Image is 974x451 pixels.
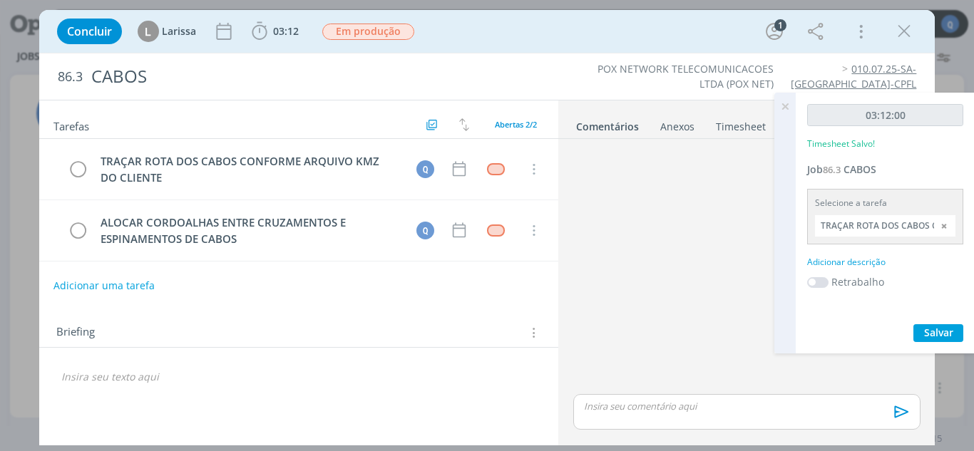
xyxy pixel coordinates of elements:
button: Concluir [57,19,122,44]
div: Q [416,222,434,239]
p: Timesheet Salvo! [807,138,875,150]
div: 1 [774,19,786,31]
div: ALOCAR CORDOALHAS ENTRE CRUZAMENTOS E ESPINAMENTOS DE CABOS [95,214,404,247]
div: Anexos [660,120,694,134]
span: 86.3 [823,163,841,176]
span: Em produção [322,24,414,40]
button: Adicionar uma tarefa [53,273,155,299]
button: Em produção [322,23,415,41]
a: POX NETWORK TELECOMUNICACOES LTDA (POX NET) [598,62,774,90]
button: Salvar [913,324,963,342]
span: Concluir [67,26,112,37]
a: Job86.3CABOS [807,162,876,176]
div: CABOS [86,59,553,94]
div: TRAÇAR ROTA DOS CABOS CONFORME ARQUIVO KMZ DO CLIENTE [95,152,404,186]
button: LLarissa [138,21,196,42]
button: 03:12 [248,20,302,43]
div: dialog [39,10,935,445]
span: Abertas 2/2 [495,119,537,130]
span: Briefing [56,323,95,342]
span: 03:12 [273,24,299,38]
a: Comentários [575,113,640,134]
span: Tarefas [53,116,89,133]
a: 010.07.25-SA-[GEOGRAPHIC_DATA]-CPFL [791,62,916,90]
div: Selecione a tarefa [815,197,955,209]
span: 86.3 [58,69,83,85]
span: CABOS [844,162,876,176]
div: Q [416,160,434,178]
div: Adicionar descrição [807,256,963,269]
button: Q [414,158,436,180]
img: arrow-down-up.svg [459,118,469,131]
div: L [138,21,159,42]
span: Salvar [924,326,953,339]
button: 1 [763,20,786,43]
a: Timesheet [715,113,767,134]
button: Q [414,219,436,241]
label: Retrabalho [831,274,884,289]
span: Larissa [162,26,196,36]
